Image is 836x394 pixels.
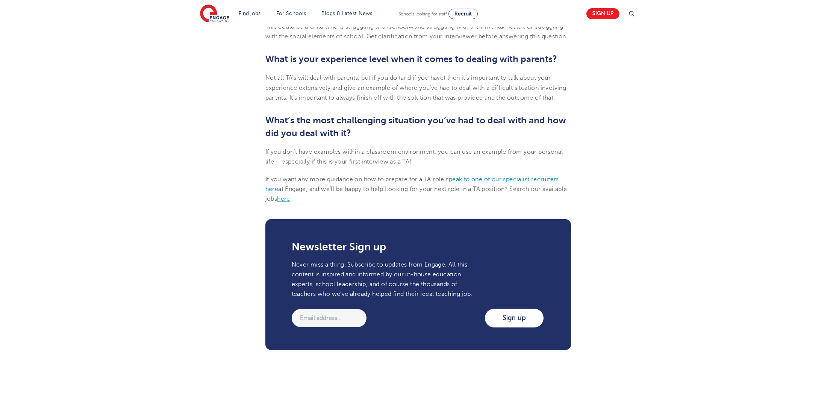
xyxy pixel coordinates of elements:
[265,54,557,64] b: What is your experience level when it comes to dealing with parents?
[265,115,566,138] b: What’s the most challenging situation you’ve had to deal with and how did you deal with it?
[454,11,472,17] span: Recruit
[321,11,373,16] a: Blogs & Latest News
[485,309,544,327] input: Sign up
[239,11,261,16] a: Find jobs
[292,242,545,252] h3: Newsletter Sign up
[292,309,367,327] input: Email address...
[290,195,292,202] span: .
[292,260,476,299] p: Never miss a thing. Subscribe to updates from Engage. All this content is inspired and informed b...
[200,5,229,23] img: Engage Education
[276,11,306,16] a: For Schools
[448,9,478,19] a: Recruit
[265,176,559,192] span: If you want any more guidance on how to prepare for a TA role, at Engage, and we’ll be happy to h...
[586,8,619,19] a: Sign up
[398,11,447,17] span: Schools looking for staff
[265,149,563,165] span: If you don’t have examples within a classroom environment, you can use an example from your perso...
[265,74,566,101] span: Not all TA’s will deal with parents, but if you do (and if you have) then it’s important to talk ...
[265,186,567,202] span: Looking for your next role in a TA position? Search our available jobs
[277,195,290,202] a: here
